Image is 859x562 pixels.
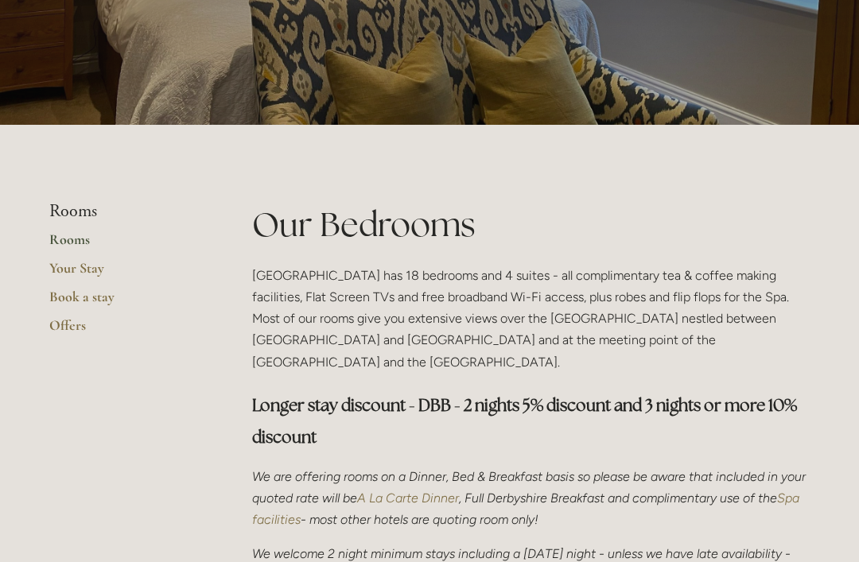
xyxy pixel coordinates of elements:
strong: Longer stay discount - DBB - 2 nights 5% discount and 3 nights or more 10% discount [252,394,800,448]
a: A La Carte Dinner [357,490,459,506]
a: Rooms [49,231,201,259]
li: Rooms [49,201,201,222]
a: Your Stay [49,259,201,288]
em: , Full Derbyshire Breakfast and complimentary use of the [459,490,777,506]
em: We are offering rooms on a Dinner, Bed & Breakfast basis so please be aware that included in your... [252,469,809,506]
h1: Our Bedrooms [252,201,810,248]
em: - most other hotels are quoting room only! [301,512,538,527]
p: [GEOGRAPHIC_DATA] has 18 bedrooms and 4 suites - all complimentary tea & coffee making facilities... [252,265,810,373]
a: Book a stay [49,288,201,316]
a: Offers [49,316,201,345]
